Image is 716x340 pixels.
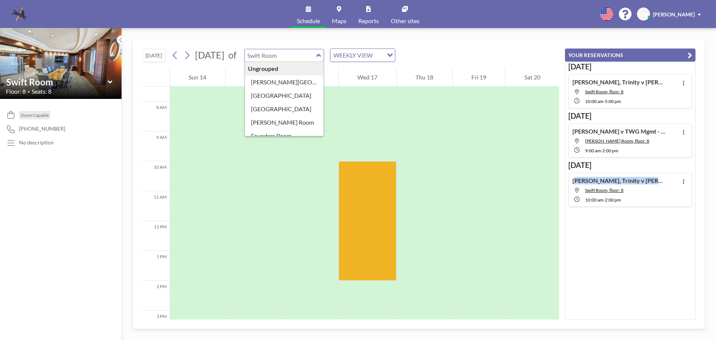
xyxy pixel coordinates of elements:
[142,72,170,102] div: 7 AM
[568,62,692,71] h3: [DATE]
[653,11,695,18] span: [PERSON_NAME]
[142,49,166,62] button: [DATE]
[245,49,316,62] input: Swift Room
[375,50,383,60] input: Search for option
[245,89,324,102] div: [GEOGRAPHIC_DATA]
[32,88,51,95] span: Seats: 8
[28,89,30,94] span: •
[142,221,170,251] div: 12 PM
[19,125,65,132] span: [PHONE_NUMBER]
[297,18,320,24] span: Schedule
[572,128,666,135] h4: [PERSON_NAME] v TWG Mgmt - Deposition 30b6 TWG
[585,89,624,94] span: Swift Room, floor: 8
[639,11,648,18] span: DM
[358,18,379,24] span: Reports
[330,49,395,62] div: Search for option
[585,187,624,193] span: Swift Room, floor: 8
[603,99,605,104] span: -
[332,18,346,24] span: Maps
[585,148,601,153] span: 9:00 AM
[585,197,603,203] span: 10:00 AM
[572,78,666,86] h4: [PERSON_NAME], Trinity v [PERSON_NAME]
[568,160,692,170] h3: [DATE]
[19,139,54,146] div: No description
[226,68,283,87] div: Mon 15
[12,7,27,22] img: organization-logo
[142,161,170,191] div: 10 AM
[21,112,49,118] span: Zoom Capable
[505,68,559,87] div: Sat 20
[453,68,505,87] div: Fri 19
[245,116,324,129] div: [PERSON_NAME] Room
[228,49,236,61] span: of
[603,197,605,203] span: -
[245,129,324,143] div: Founders Room
[601,148,602,153] span: -
[568,111,692,121] h3: [DATE]
[6,77,108,87] input: Swift Room
[6,88,26,95] span: Floor: 8
[245,75,324,89] div: [PERSON_NAME][GEOGRAPHIC_DATA]
[605,197,621,203] span: 2:00 PM
[142,191,170,221] div: 11 AM
[245,62,324,75] div: Ungrouped
[585,99,603,104] span: 10:00 AM
[142,281,170,311] div: 2 PM
[339,68,396,87] div: Wed 17
[585,138,649,144] span: McGhee Room, floor: 8
[195,49,224,60] span: [DATE]
[605,99,621,104] span: 5:00 PM
[391,18,420,24] span: Other sites
[397,68,452,87] div: Thu 18
[142,131,170,161] div: 9 AM
[332,50,374,60] span: WEEKLY VIEW
[602,148,618,153] span: 2:00 PM
[245,102,324,116] div: [GEOGRAPHIC_DATA]
[142,102,170,131] div: 8 AM
[572,177,666,184] h4: [PERSON_NAME], Trinity v [PERSON_NAME] of [PERSON_NAME]
[170,68,225,87] div: Sun 14
[142,251,170,281] div: 1 PM
[565,49,695,62] button: YOUR RESERVATIONS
